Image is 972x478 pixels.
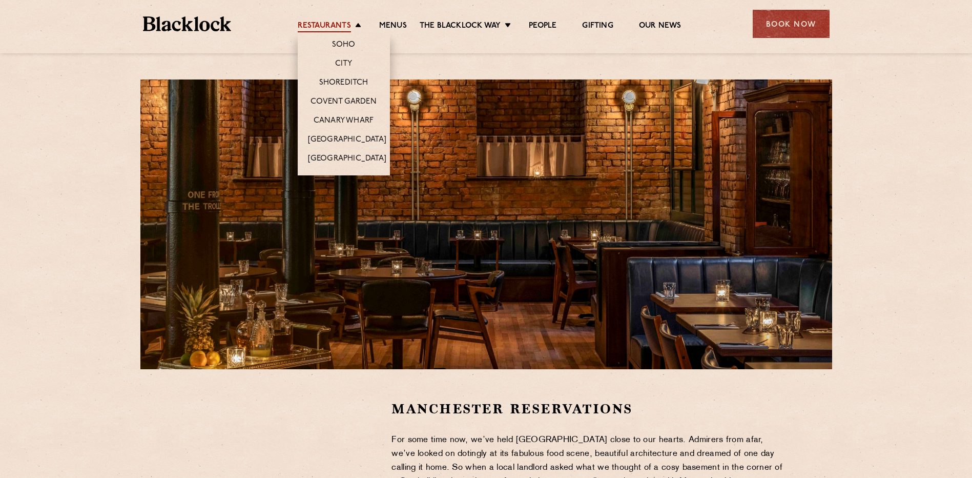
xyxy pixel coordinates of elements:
[391,400,784,418] h2: Manchester Reservations
[319,78,368,89] a: Shoreditch
[639,21,681,32] a: Our News
[335,59,353,70] a: City
[582,21,613,32] a: Gifting
[298,21,351,32] a: Restaurants
[143,16,232,31] img: BL_Textured_Logo-footer-cropped.svg
[314,116,374,127] a: Canary Wharf
[753,10,830,38] div: Book Now
[311,97,377,108] a: Covent Garden
[379,21,407,32] a: Menus
[420,21,501,32] a: The Blacklock Way
[308,135,386,146] a: [GEOGRAPHIC_DATA]
[308,154,386,165] a: [GEOGRAPHIC_DATA]
[529,21,556,32] a: People
[332,40,356,51] a: Soho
